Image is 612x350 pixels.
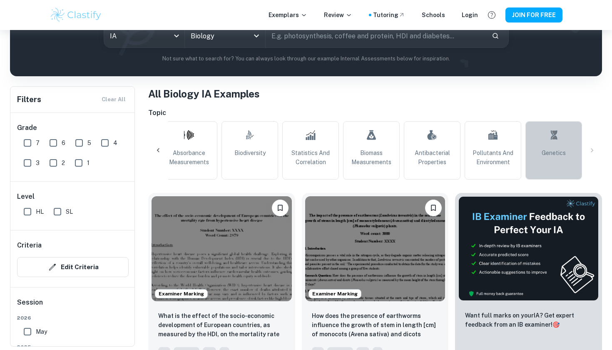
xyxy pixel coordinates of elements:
span: Genetics [542,148,566,157]
span: 2026 [17,314,129,322]
img: Clastify logo [50,7,102,23]
span: 5 [87,138,91,147]
span: 7 [36,138,40,147]
a: Tutoring [373,10,405,20]
p: What is the effect of the socio-economic development of European countries, as measured by the HD... [158,311,285,340]
span: Examiner Marking [309,290,361,297]
p: Exemplars [269,10,307,20]
h6: Topic [148,108,602,118]
h6: Level [17,192,129,202]
img: Biology IA example thumbnail: What is the effect of the socio-economic [152,196,292,301]
span: Pollutants and Environment [468,148,517,167]
button: Open [251,30,262,42]
p: How does the presence of earthworms influence the growth of stem in length [cm] of monocots (Aven... [312,311,439,340]
span: SL [66,207,73,216]
span: 6 [62,138,65,147]
span: Examiner Marking [155,290,207,297]
button: JOIN FOR FREE [505,7,562,22]
span: 4 [113,138,117,147]
span: HL [36,207,44,216]
span: 2 [62,158,65,167]
div: IA [104,24,184,47]
h1: All Biology IA Examples [148,86,602,101]
button: Please log in to bookmark exemplars [272,200,289,216]
img: Thumbnail [458,196,599,301]
h6: Grade [17,123,129,133]
span: 3 [36,158,40,167]
button: Please log in to bookmark exemplars [425,200,442,216]
h6: Filters [17,94,41,105]
span: 🎯 [552,321,560,328]
h6: Criteria [17,240,42,250]
span: Antibacterial Properties [408,148,457,167]
span: May [36,327,47,336]
input: E.g. photosynthesis, coffee and protein, HDI and diabetes... [266,24,485,47]
span: Absorbance Measurements [164,148,214,167]
button: Edit Criteria [17,257,129,277]
h6: Session [17,297,129,314]
button: Help and Feedback [485,8,499,22]
a: Schools [422,10,445,20]
img: Biology IA example thumbnail: How does the presence of earthworms infl [305,196,445,301]
button: Search [488,29,503,43]
span: Biomass Measurements [347,148,396,167]
span: Statistics and Correlation [286,148,335,167]
a: Login [462,10,478,20]
p: Want full marks on your IA ? Get expert feedback from an IB examiner! [465,311,592,329]
span: Biodiversity [234,148,266,157]
span: 1 [87,158,90,167]
p: Not sure what to search for? You can always look through our example Internal Assessments below f... [17,55,595,63]
p: Review [324,10,352,20]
